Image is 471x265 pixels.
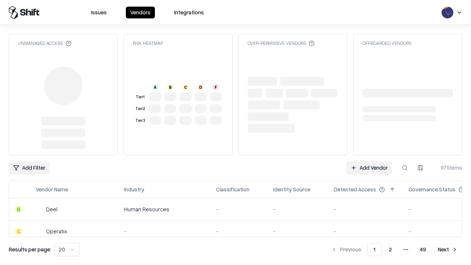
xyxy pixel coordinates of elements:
div: F [213,84,219,90]
button: Integrations [170,7,208,18]
div: 971 items [433,164,462,172]
nav: pagination [327,243,462,256]
button: Next [433,243,462,256]
button: 2 [383,243,398,256]
div: - [273,205,322,213]
button: Issues [86,7,111,18]
button: 1 [367,243,382,256]
div: Over-Permissive Vendors [248,40,315,46]
img: Operatix [36,228,43,235]
div: - [273,227,322,235]
button: 49 [414,243,432,256]
div: Governance Status [408,185,456,193]
div: A [152,84,158,90]
div: D [198,84,203,90]
div: - [334,205,397,213]
div: Identity Source [273,185,310,193]
a: Add Vendor [346,161,392,174]
div: Detected Access [334,185,376,193]
button: Vendors [126,7,155,18]
div: - [216,205,261,213]
div: Industry [124,185,144,193]
div: B [167,84,173,90]
div: Risk Heatmap [133,40,163,46]
div: Classification [216,185,249,193]
img: Deel [36,206,43,213]
div: B [15,206,22,213]
div: - [334,227,397,235]
button: Add Filter [9,161,50,174]
p: Results per page: [9,245,51,253]
div: - [124,227,204,235]
div: Offboarded Vendors [362,40,411,46]
div: C [183,84,188,90]
div: C [15,228,22,235]
div: Operatix [46,227,67,235]
div: Unmanaged Access [18,40,71,46]
div: Tier 3 [134,117,146,124]
div: - [216,227,261,235]
div: Deel [46,205,57,213]
div: Human Resources [124,205,204,213]
div: Tier 2 [134,106,146,112]
div: Vendor Name [36,185,68,193]
div: Tier 1 [134,94,146,100]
